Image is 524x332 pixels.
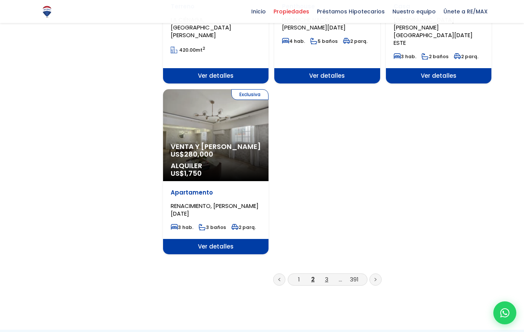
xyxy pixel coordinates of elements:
span: 5 baños [310,38,338,44]
span: 280,000 [184,149,213,159]
span: 4 hab. [282,38,305,44]
span: 420.00 [179,47,196,53]
span: Ver detalles [274,68,380,83]
span: US$ [171,149,213,159]
span: Nuestro equipo [389,6,440,17]
a: ... [339,275,342,283]
span: Ver detalles [386,68,491,83]
span: 2 parq. [343,38,367,44]
span: 3 hab. [171,224,193,231]
span: [GEOGRAPHIC_DATA][PERSON_NAME][GEOGRAPHIC_DATA][DATE] ESTE [394,16,473,47]
span: Préstamos Hipotecarios [313,6,389,17]
span: 3 hab. [394,53,416,60]
span: LA CIÉNAGA, [GEOGRAPHIC_DATA][PERSON_NAME] [171,16,231,39]
span: 1,750 [184,168,202,178]
span: 2 baños [422,53,448,60]
span: 2 parq. [231,224,256,231]
a: 3 [325,275,328,283]
span: US$ [171,168,202,178]
span: 2 parq. [454,53,478,60]
a: 391 [350,275,359,283]
p: Apartamento [171,189,261,196]
span: mt [171,47,205,53]
span: Exclusiva [231,89,269,100]
span: Alquiler [171,162,261,170]
a: 2 [311,275,315,283]
span: ENSANCHE NACO, [PERSON_NAME][DATE] [282,16,346,31]
span: RENACIMIENTO, [PERSON_NAME][DATE] [171,202,259,218]
a: Exclusiva Venta y [PERSON_NAME] US$280,000 Alquiler US$1,750 Apartamento RENACIMIENTO, [PERSON_NA... [163,89,269,254]
sup: 2 [203,46,205,51]
span: Únete a RE/MAX [440,6,491,17]
span: Venta y [PERSON_NAME] [171,143,261,150]
a: 1 [298,275,300,283]
span: 3 baños [199,224,226,231]
span: Ver detalles [163,68,269,83]
span: Ver detalles [163,239,269,254]
img: Logo de REMAX [40,5,54,18]
span: Propiedades [270,6,313,17]
span: Inicio [247,6,270,17]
